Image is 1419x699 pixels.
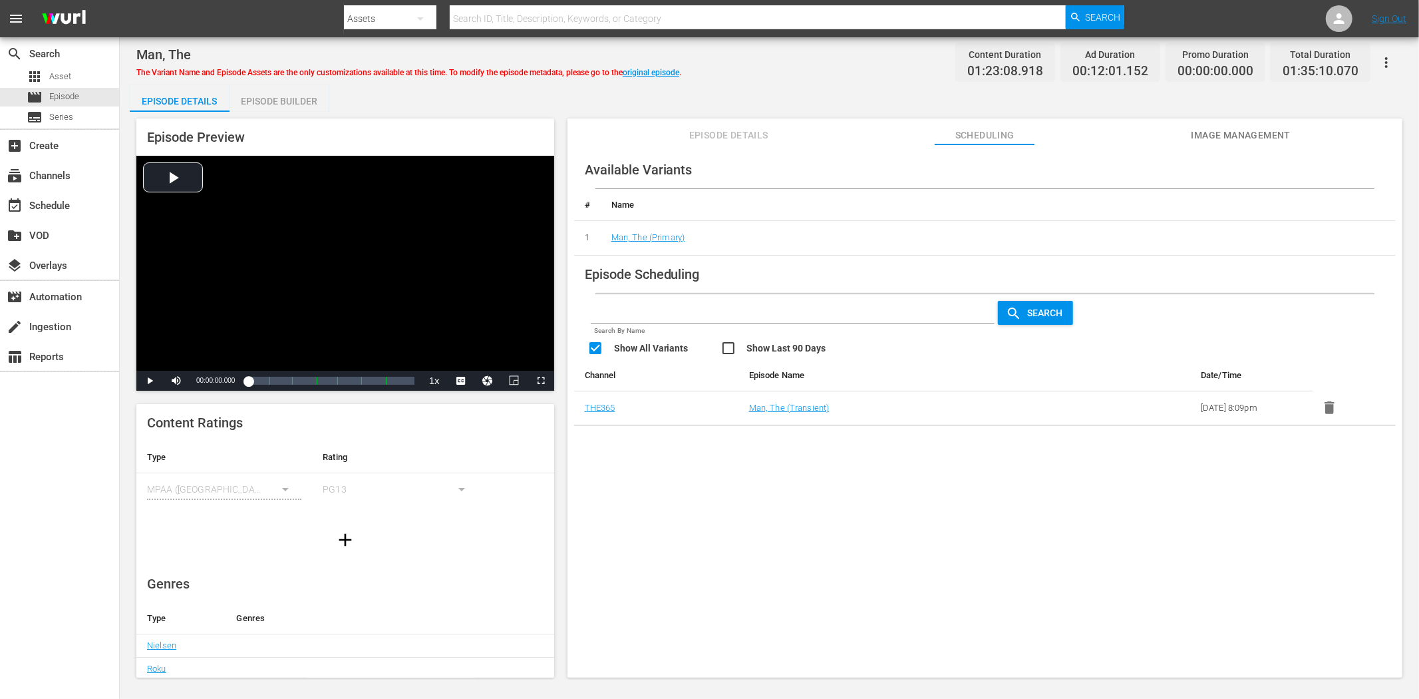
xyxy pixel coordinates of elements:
[196,377,235,384] span: 00:00:00.000
[147,471,301,508] div: MPAA ([GEOGRAPHIC_DATA] (the))
[574,221,601,256] td: 1
[136,441,554,515] table: simple table
[738,359,1108,391] th: Episode Name
[49,90,79,103] span: Episode
[147,129,245,145] span: Episode Preview
[130,85,230,112] button: Episode Details
[7,138,23,154] span: Create
[147,415,243,431] span: Content Ratings
[1190,359,1313,391] th: Date/Time
[1072,64,1148,79] span: 00:12:01.152
[27,69,43,85] span: Asset
[136,441,312,473] th: Type
[147,640,176,650] a: Nielsen
[421,371,448,391] button: Playback Rate
[967,45,1043,64] div: Content Duration
[1178,64,1253,79] span: 00:00:00.000
[32,3,96,35] img: ans4CAIJ8jUAAAAAAAAAAAAAAAAAAAAAAAAgQb4GAAAAAAAAAAAAAAAAAAAAAAAAJMjXAAAAAAAAAAAAAAAAAAAAAAAAgAT5G...
[585,162,693,178] span: Available Variants
[749,403,830,413] a: Man, The (Transient)
[611,232,685,242] a: Man, The (Primary)
[623,68,679,77] a: original episode
[49,111,73,124] span: Series
[528,371,554,391] button: Fullscreen
[574,359,738,391] th: Channel
[7,349,23,365] span: Reports
[27,89,43,105] span: Episode
[585,266,700,282] span: Episode Scheduling
[163,371,190,391] button: Mute
[967,64,1043,79] span: 01:23:08.918
[147,576,190,592] span: Genres
[474,371,501,391] button: Jump To Time
[323,471,477,508] div: PG13
[7,168,23,184] span: Channels
[1066,5,1124,29] button: Search
[8,11,24,27] span: menu
[230,85,329,117] div: Episode Builder
[49,70,71,83] span: Asset
[130,85,230,117] div: Episode Details
[1178,45,1253,64] div: Promo Duration
[136,371,163,391] button: Play
[601,189,1396,221] th: Name
[7,319,23,335] span: Ingestion
[136,47,191,63] span: Man, The
[591,326,995,337] p: Search By Name
[679,127,778,144] span: Episode Details
[585,403,615,413] a: THE365
[7,198,23,214] span: Schedule
[147,664,166,674] a: Roku
[574,189,601,221] th: #
[7,258,23,274] span: Overlays
[136,602,226,634] th: Type
[1022,308,1073,318] span: Search
[501,371,528,391] button: Picture-in-Picture
[226,602,510,634] th: Genres
[998,301,1073,325] button: Search
[1072,45,1148,64] div: Ad Duration
[1190,391,1313,425] td: [DATE] 8:09pm
[230,85,329,112] button: Episode Builder
[7,228,23,244] span: VOD
[136,156,554,391] div: Video Player
[1283,45,1358,64] div: Total Duration
[27,109,43,125] span: Series
[1191,127,1291,144] span: Image Management
[935,127,1034,144] span: Scheduling
[1372,13,1406,24] a: Sign Out
[7,289,23,305] span: Automation
[248,377,414,385] div: Progress Bar
[7,46,23,62] span: Search
[448,371,474,391] button: Captions
[1086,5,1121,29] span: Search
[1283,64,1358,79] span: 01:35:10.070
[312,441,488,473] th: Rating
[136,68,681,77] span: The Variant Name and Episode Assets are the only customizations available at this time. To modify...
